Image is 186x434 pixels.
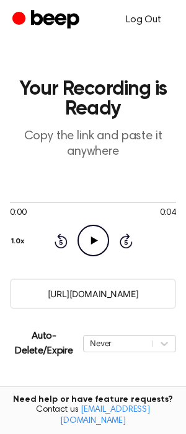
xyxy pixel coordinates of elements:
span: 0:00 [10,207,26,220]
p: Copy the link and paste it anywhere [10,129,176,160]
span: 0:04 [160,207,176,220]
button: 1.0x [10,231,29,252]
a: Log Out [113,5,174,35]
div: Never [90,337,146,349]
h1: Your Recording is Ready [10,79,176,119]
span: Contact us [7,405,179,427]
a: [EMAIL_ADDRESS][DOMAIN_NAME] [60,406,150,425]
a: Beep [12,8,82,32]
p: Auto-Delete/Expire [10,329,78,358]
